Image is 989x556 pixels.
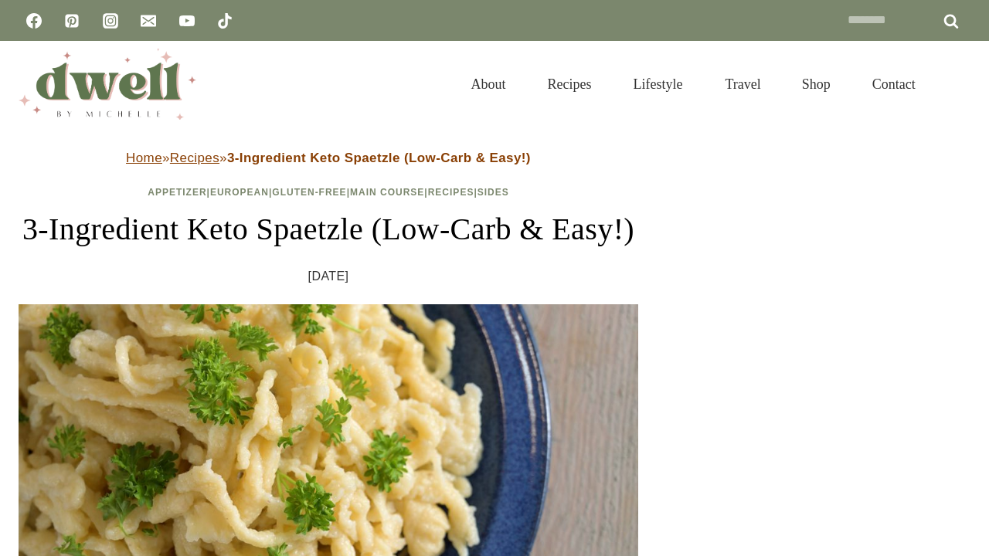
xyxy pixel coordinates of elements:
[527,57,613,111] a: Recipes
[126,151,531,165] span: » »
[478,187,509,198] a: Sides
[210,187,269,198] a: European
[781,57,851,111] a: Shop
[272,187,346,198] a: Gluten-Free
[126,151,162,165] a: Home
[19,49,196,120] img: DWELL by michelle
[227,151,531,165] strong: 3-Ingredient Keto Spaetzle (Low-Carb & Easy!)
[450,57,527,111] a: About
[148,187,509,198] span: | | | | |
[56,5,87,36] a: Pinterest
[450,57,936,111] nav: Primary Navigation
[428,187,474,198] a: Recipes
[350,187,424,198] a: Main Course
[308,265,349,288] time: [DATE]
[133,5,164,36] a: Email
[170,151,219,165] a: Recipes
[148,187,206,198] a: Appetizer
[704,57,781,111] a: Travel
[19,206,638,253] h1: 3-Ingredient Keto Spaetzle (Low-Carb & Easy!)
[851,57,936,111] a: Contact
[613,57,704,111] a: Lifestyle
[95,5,126,36] a: Instagram
[19,5,49,36] a: Facebook
[209,5,240,36] a: TikTok
[172,5,202,36] a: YouTube
[944,71,970,97] button: View Search Form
